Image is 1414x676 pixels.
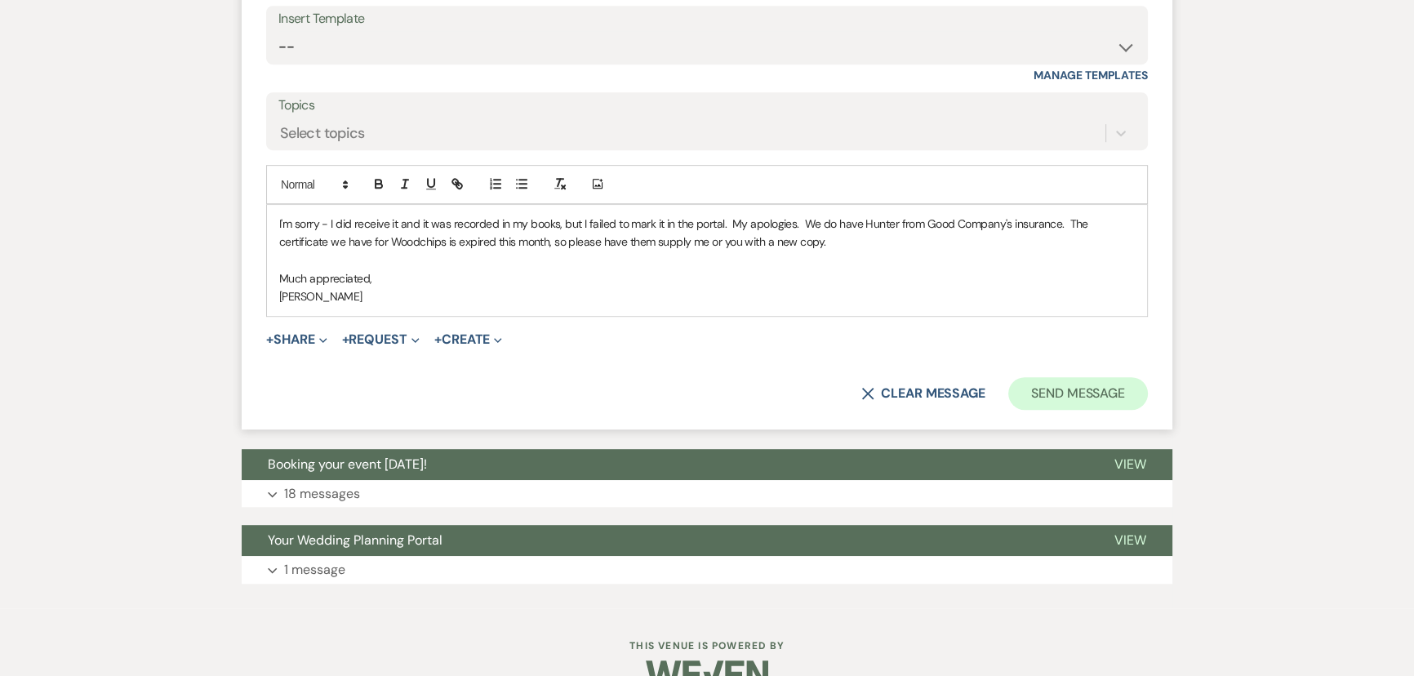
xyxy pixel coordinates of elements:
[1114,456,1146,473] span: View
[280,122,365,144] div: Select topics
[242,525,1088,556] button: Your Wedding Planning Portal
[279,287,1135,305] p: [PERSON_NAME]
[266,333,273,346] span: +
[278,94,1136,118] label: Topics
[284,483,360,505] p: 18 messages
[242,449,1088,480] button: Booking your event [DATE]!
[1088,525,1172,556] button: View
[279,269,1135,287] p: Much appreciated,
[1088,449,1172,480] button: View
[242,480,1172,508] button: 18 messages
[434,333,502,346] button: Create
[1034,68,1148,82] a: Manage Templates
[1008,377,1148,410] button: Send Message
[284,559,345,580] p: 1 message
[278,7,1136,31] div: Insert Template
[342,333,420,346] button: Request
[242,556,1172,584] button: 1 message
[1114,531,1146,549] span: View
[268,456,427,473] span: Booking your event [DATE]!
[434,333,442,346] span: +
[268,531,442,549] span: Your Wedding Planning Portal
[266,333,327,346] button: Share
[861,387,985,400] button: Clear message
[279,215,1135,251] p: I'm sorry - I did receive it and it was recorded in my books, but I failed to mark it in the port...
[342,333,349,346] span: +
